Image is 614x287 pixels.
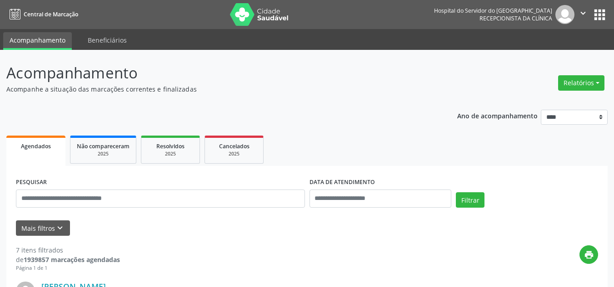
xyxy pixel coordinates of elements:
label: DATA DE ATENDIMENTO [309,175,375,190]
button:  [574,5,592,24]
button: print [579,245,598,264]
i: keyboard_arrow_down [55,223,65,233]
div: 7 itens filtrados [16,245,120,255]
p: Acompanhamento [6,62,427,84]
p: Acompanhe a situação das marcações correntes e finalizadas [6,84,427,94]
button: Mais filtroskeyboard_arrow_down [16,220,70,236]
div: Hospital do Servidor do [GEOGRAPHIC_DATA] [434,7,552,15]
label: PESQUISAR [16,175,47,190]
div: 2025 [77,151,130,157]
a: Acompanhamento [3,32,72,50]
a: Central de Marcação [6,7,78,22]
div: de [16,255,120,264]
button: Filtrar [456,192,484,208]
span: Não compareceram [77,142,130,150]
span: Agendados [21,142,51,150]
div: 2025 [211,151,257,157]
strong: 1939857 marcações agendadas [24,255,120,264]
span: Central de Marcação [24,10,78,18]
div: 2025 [148,151,193,157]
button: Relatórios [558,75,604,91]
span: Cancelados [219,142,250,150]
span: Recepcionista da clínica [479,15,552,22]
a: Beneficiários [81,32,133,48]
p: Ano de acompanhamento [457,110,538,121]
img: img [555,5,574,24]
i:  [578,8,588,18]
span: Resolvidos [156,142,185,150]
div: Página 1 de 1 [16,264,120,272]
button: apps [592,7,608,23]
i: print [584,250,594,260]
